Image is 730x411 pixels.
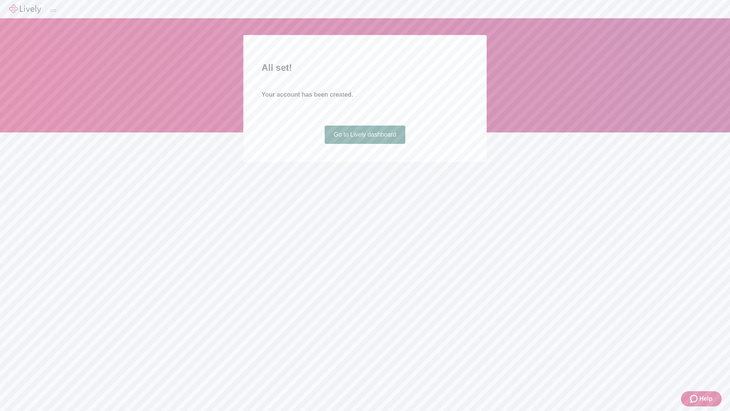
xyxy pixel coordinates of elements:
[690,394,699,403] svg: Zendesk support icon
[50,10,56,12] button: Log out
[9,5,41,14] img: Lively
[262,90,468,99] h4: Your account has been created.
[699,394,713,403] span: Help
[262,61,468,75] h2: All set!
[325,126,406,144] a: Go to Lively dashboard
[681,391,722,406] button: Zendesk support iconHelp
